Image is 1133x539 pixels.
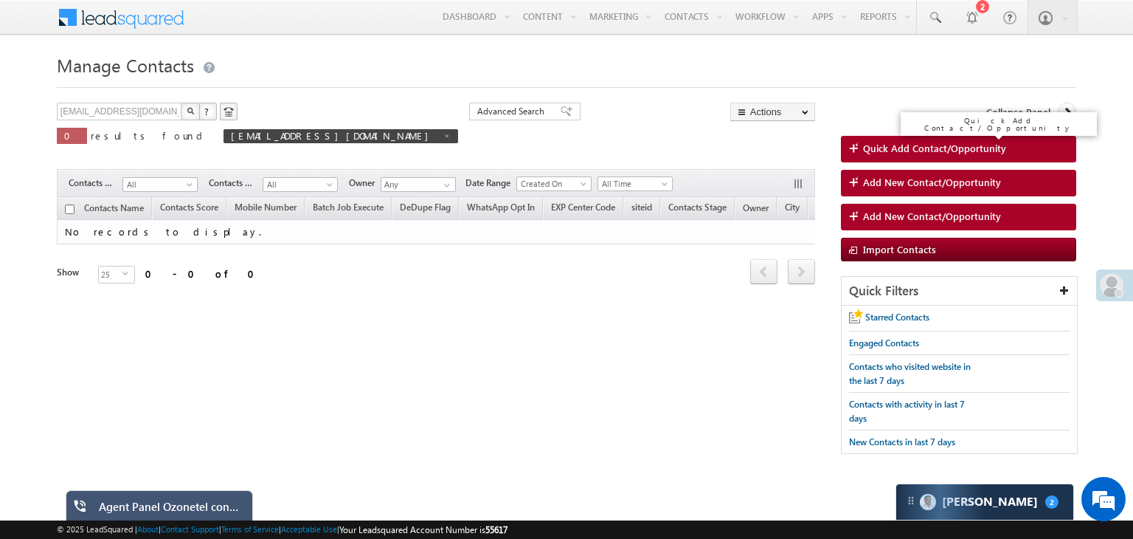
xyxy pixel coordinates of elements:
input: Type to Search [381,177,456,192]
span: Advanced Search [477,105,549,118]
div: carter-dragCarter[PERSON_NAME]2 [895,484,1074,521]
span: Owner [349,176,381,190]
span: All [123,178,193,191]
span: Engaged Contacts [849,337,919,349]
span: Contacts Stage [668,202,727,213]
a: Acceptable Use [281,524,337,534]
span: Your Leadsquared Account Number is [339,524,507,535]
span: Contacts Source [209,176,263,190]
span: results found [91,129,208,142]
span: Contacts Score [160,202,218,213]
a: Contacts Stage [661,199,734,219]
div: Quick Filters [842,277,1077,306]
a: siteid [624,199,659,219]
span: Collapse Panel [986,106,1050,119]
a: Terms of Service [221,524,279,534]
span: Contacts who visited website in the last 7 days [849,361,971,386]
div: Minimize live chat window [242,7,277,43]
button: Actions [730,103,815,121]
span: Batch Job Execute [313,202,384,213]
span: Date Range [465,176,516,190]
a: Contacts Score [153,199,226,219]
span: prev [750,259,777,284]
span: Starred Contacts [865,312,929,323]
a: next [788,261,815,284]
img: Search [187,107,194,114]
span: Quick Add Contact/Opportunity [863,142,1006,155]
div: Chat with us now [77,78,248,97]
a: Mobile Number [227,199,304,219]
a: Quick Add Contact/Opportunity [841,136,1076,162]
span: select [122,270,134,277]
a: Created On [808,199,867,219]
span: next [788,259,815,284]
div: Quick Add Contact/Opportunity [907,117,1091,131]
span: Created On [517,177,587,190]
span: Mobile Number [235,202,297,213]
a: Contact Support [161,524,219,534]
a: WhatsApp Opt In [460,199,542,219]
span: All Time [598,177,668,190]
a: Show All Items [436,178,454,193]
span: New Contacts in last 7 days [849,436,955,447]
span: WhatsApp Opt In [467,202,535,213]
span: Import Contacts [863,243,936,255]
a: About [137,524,159,534]
span: © 2025 LeadSquared | | | | | [57,523,507,537]
button: ? [199,103,217,120]
div: Agent Panel Ozonetel connector [99,500,242,521]
div: Show [57,266,86,279]
div: 0 - 0 of 0 [145,265,263,282]
span: EXP Center Code [551,202,615,213]
textarea: Type your message and hit 'Enter' [19,137,269,411]
a: Created On [516,176,592,191]
span: ? [204,105,211,117]
span: DeDupe Flag [400,202,451,213]
a: Contacts Name [77,200,151,219]
span: City [785,202,800,213]
a: All [263,177,338,192]
em: Start Chat [201,424,268,444]
span: [EMAIL_ADDRESS][DOMAIN_NAME] [231,129,436,142]
span: siteid [631,202,652,213]
span: 25 [99,267,122,283]
span: Add New Contact/Opportunity [863,210,1001,223]
span: Owner [743,202,769,213]
input: Check all records [65,205,75,214]
a: prev [750,261,777,284]
span: All [263,178,333,191]
span: 55617 [485,524,507,535]
a: Add New Contact/Opportunity [841,204,1076,230]
span: Add New Contact/Opportunity [863,176,1001,189]
a: All [122,177,198,192]
a: All Time [597,176,673,191]
a: Batch Job Execute [305,199,391,219]
span: 2 [1045,495,1058,509]
span: 0 [64,129,80,142]
span: Contacts with activity in last 7 days [849,399,965,424]
a: Add New Contact/Opportunity [841,170,1076,196]
a: DeDupe Flag [392,199,458,219]
a: EXP Center Code [544,199,623,219]
img: d_60004797649_company_0_60004797649 [25,78,62,97]
a: City [777,199,807,219]
span: Contacts Stage [69,176,122,190]
span: Manage Contacts [57,53,194,77]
